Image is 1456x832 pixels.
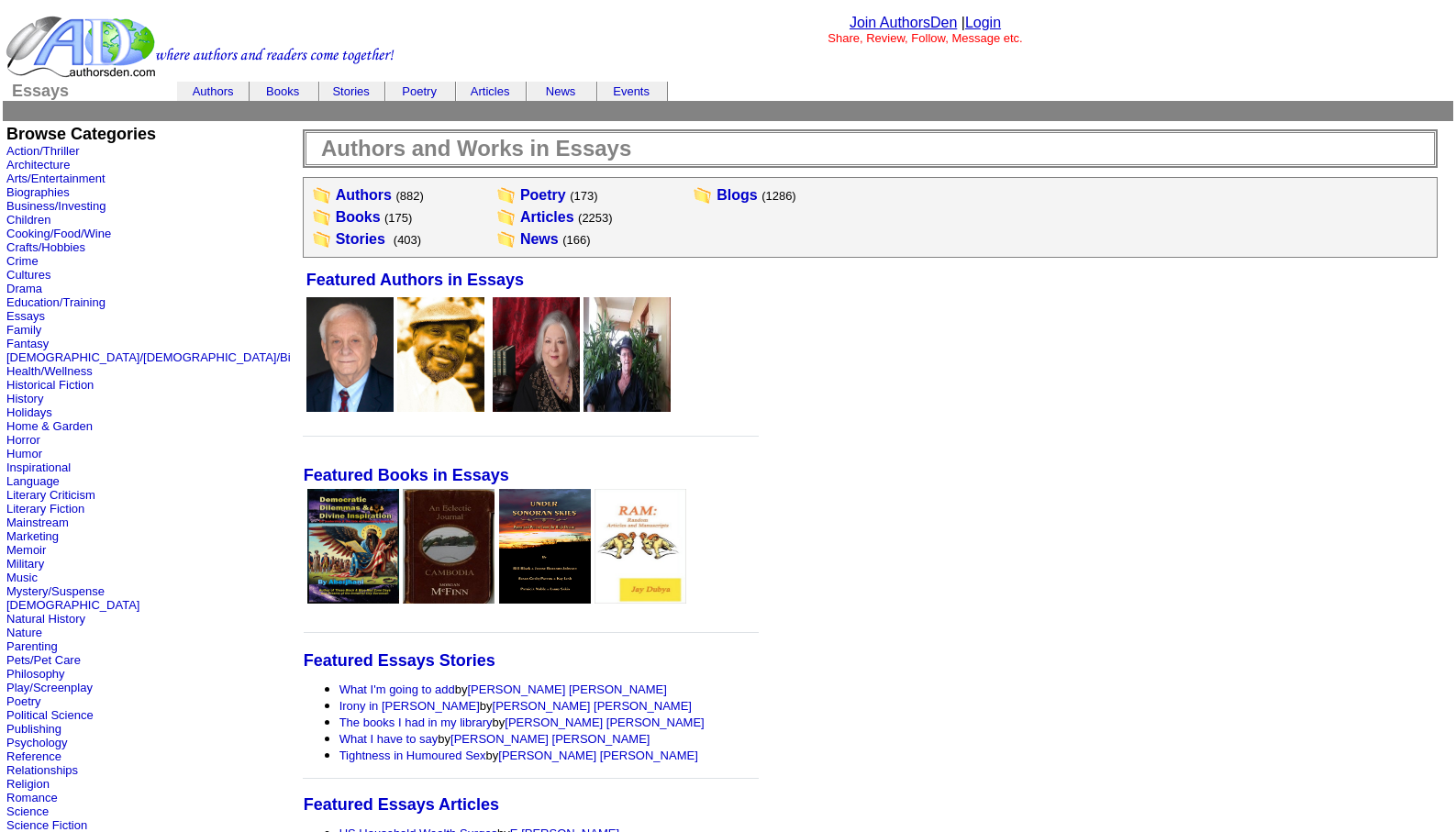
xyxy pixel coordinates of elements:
[403,591,495,606] a: An Eclectic Journal...Cambodia
[6,681,93,694] a: Play/Screenplay
[6,488,95,502] a: Literary Criticism
[339,732,439,746] a: What I have to say
[496,186,517,205] img: WorksFolder.gif
[304,797,499,813] a: Featured Essays Articles
[828,31,1022,45] font: Share, Review, Follow, Message etc.
[693,186,713,205] img: WorksFolder.gif
[6,474,60,488] a: Language
[306,399,394,415] a: Jay Dubya
[546,84,576,98] a: News
[6,433,40,447] a: Horror
[339,716,705,729] font: by
[6,571,38,584] a: Music
[493,699,692,713] a: [PERSON_NAME] [PERSON_NAME]
[336,231,385,247] a: Stories
[307,591,399,606] a: Democratic Dilemmas and Divine Inspiration (A Kindle Short)
[6,667,65,681] a: Philosophy
[6,419,93,433] a: Home & Garden
[584,399,671,415] a: Morgan McFinn
[493,399,580,415] a: Jeanne Burrows-Johnson
[499,489,591,604] img: 78445.jpg
[339,699,480,713] a: Irony in [PERSON_NAME]
[6,516,69,529] a: Mainstream
[850,15,957,30] a: Join AuthorsDen
[6,543,46,557] a: Memoir
[304,795,499,814] font: Featured Essays Articles
[339,716,493,729] a: The books I had in my library
[6,818,87,832] a: Science Fiction
[12,82,69,100] b: Essays
[384,211,412,225] font: (175)
[304,653,495,669] a: Featured Essays Stories
[336,209,381,225] a: Books
[496,208,517,227] img: WorksFolder.gif
[520,187,566,203] a: Poetry
[402,84,437,98] a: Poetry
[6,777,50,791] a: Religion
[6,337,49,350] a: Fantasy
[318,91,319,92] img: cleardot.gif
[6,295,106,309] a: Education/Training
[6,309,45,323] a: Essays
[498,749,697,762] a: [PERSON_NAME] [PERSON_NAME]
[961,15,1001,30] font: |
[597,91,598,92] img: cleardot.gif
[339,749,486,762] a: Tightness in Humoured Sex
[193,84,234,98] a: Authors
[304,466,509,484] font: Featured Books in Essays
[520,231,559,247] a: News
[6,213,50,227] a: Children
[6,626,42,639] a: Nature
[667,91,668,92] img: cleardot.gif
[613,84,650,98] a: Events
[306,271,524,289] font: Featured Authors in Essays
[339,682,667,696] font: by
[6,529,59,543] a: Marketing
[397,399,484,415] a: Aberjhani
[178,91,179,92] img: cleardot.gif
[471,84,510,98] a: Articles
[397,297,484,412] img: 25279.jpg
[496,230,517,249] img: WorksFolder.gif
[6,125,156,143] b: Browse Categories
[527,91,528,92] img: cleardot.gif
[6,612,85,626] a: Natural History
[6,557,44,571] a: Military
[6,199,106,213] a: Business/Investing
[6,15,395,79] img: header_logo2.gif
[179,91,180,92] img: cleardot.gif
[6,736,67,749] a: Psychology
[306,297,394,412] img: 3201.jpg
[321,136,631,161] b: Authors and Works in Essays
[6,460,71,474] a: Inspirational
[584,297,671,412] img: 155270.jpg
[6,405,52,419] a: Holidays
[6,268,50,282] a: Cultures
[395,189,423,203] font: (882)
[6,598,139,612] a: [DEMOGRAPHIC_DATA]
[6,653,81,667] a: Pets/Pet Care
[6,144,79,158] a: Action/Thriller
[6,392,43,405] a: History
[266,84,299,98] a: Books
[499,591,591,606] a: Under Sonoran Skies, Prose & Poetry from the High Desert
[339,749,698,762] font: by
[578,211,613,225] font: (2253)
[319,91,320,92] img: cleardot.gif
[6,502,84,516] a: Literary Fiction
[6,763,78,777] a: Relationships
[456,91,457,92] img: cleardot.gif
[304,468,509,483] a: Featured Books in Essays
[6,364,93,378] a: Health/Wellness
[965,15,1001,30] a: Login
[6,584,105,598] a: Mystery/Suspense
[562,233,590,247] font: (166)
[384,91,385,92] img: cleardot.gif
[6,378,94,392] a: Historical Fiction
[595,489,686,604] img: 29321.jpg
[6,804,49,818] a: Science
[339,732,650,746] font: by
[249,91,250,92] img: cleardot.gif
[6,323,41,337] a: Family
